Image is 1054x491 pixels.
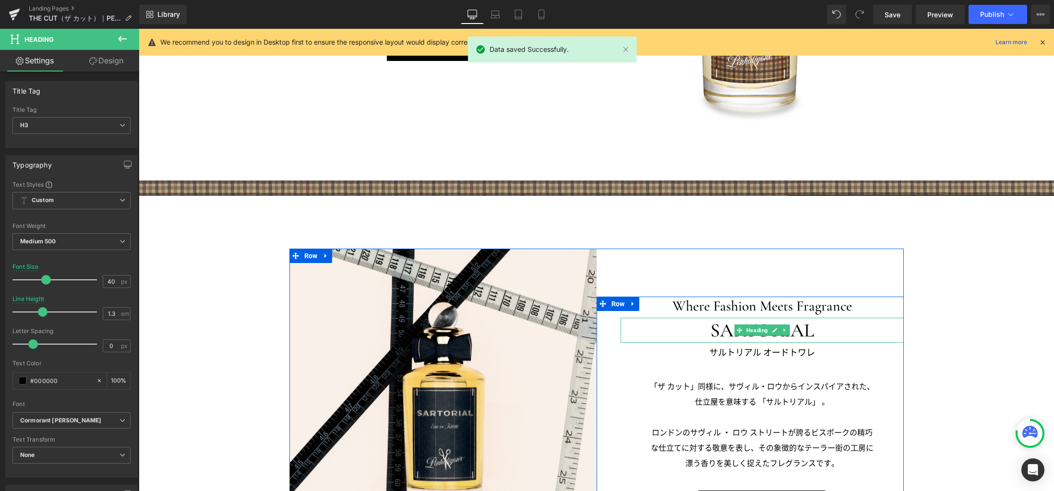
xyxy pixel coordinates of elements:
[992,36,1031,48] a: Learn more
[1021,458,1044,481] div: Open Intercom Messenger
[29,14,121,22] span: THE CUT（ザ カット）｜PENHALIGON'S（ペンハリガン）
[20,417,101,425] i: Cormorant [PERSON_NAME]
[969,5,1027,24] button: Publish
[20,238,56,245] b: Medium 500
[461,5,484,24] a: Desktop
[1031,5,1050,24] button: More
[248,8,360,32] a: ご購入はこちら
[12,180,131,188] div: Text Styles
[470,268,489,282] span: Row
[30,375,92,386] input: Color
[510,350,737,381] p: 「ザ カット」同様に、サヴィル・ロウからインスパイアされた、仕立屋を意味する 「サルトリアル」 。
[606,296,631,307] span: Heading
[12,360,131,367] div: Text Color
[12,156,52,169] div: Typography
[12,296,44,302] div: Line Height
[980,11,1004,18] span: Publish
[181,220,193,234] a: Expand / Collapse
[139,5,187,24] a: New Library
[12,263,39,270] div: Font Size
[510,396,737,443] p: ロンドンのサヴィル ・ ロウ ストリートが誇るビスポークの精巧な仕立てに対する敬意を表し、その象徴的なテーラー街の工房に漂う香りを美しく捉えたフレグランスです。
[482,268,765,287] h3: Where Fashion Meets Fragrance
[29,5,139,12] a: Landing Pages
[507,5,530,24] a: Tablet
[12,401,131,407] div: Font
[24,36,54,43] span: Heading
[277,15,331,24] span: ご購入はこちら
[160,37,599,48] p: We recommend you to design in Desktop first to ensure the responsive layout would display correct...
[20,121,28,129] b: H3
[121,311,129,317] span: em
[490,44,569,55] span: Data saved Successfully.
[850,5,869,24] button: Redo
[20,451,35,458] b: None
[107,372,130,389] div: %
[12,82,41,95] div: Title Tag
[484,5,507,24] a: Laptop
[12,328,131,335] div: Letter Spacing
[12,223,131,229] div: Font Weight
[482,316,765,332] h3: サルトリアル オードトワレ
[12,107,131,113] div: Title Tag
[488,268,501,282] a: Expand / Collapse
[885,10,900,20] span: Save
[121,343,129,349] span: px
[927,10,953,20] span: Preview
[827,5,846,24] button: Undo
[32,196,54,204] b: Custom
[72,50,141,72] a: Design
[163,220,181,234] span: Row
[641,296,651,307] a: Expand / Collapse
[121,278,129,285] span: px
[916,5,965,24] a: Preview
[560,462,687,484] a: ご購入はこちら
[12,436,131,443] div: Text Transform
[530,5,553,24] a: Mobile
[157,10,180,19] span: Library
